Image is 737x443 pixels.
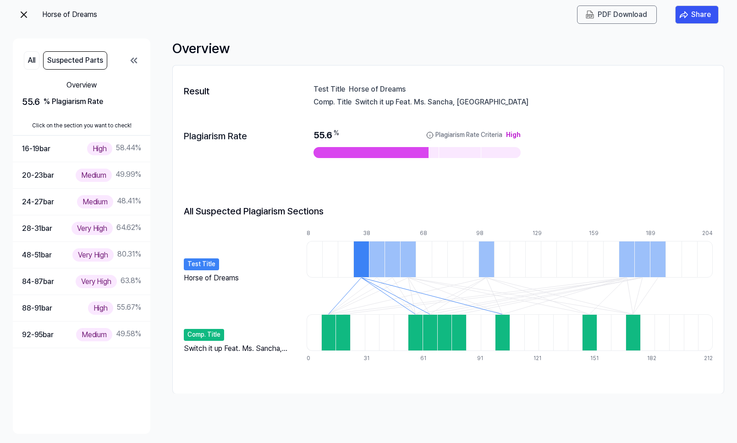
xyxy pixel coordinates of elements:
[313,84,345,93] div: Test Title
[43,51,107,70] button: Suspected Parts
[76,328,112,341] div: Medium
[313,97,352,106] div: Comp. Title
[704,355,713,362] div: 212
[76,169,141,182] div: 49.99 %
[679,10,688,19] img: share
[349,84,713,93] div: Horse of Dreams
[420,230,435,237] div: 68
[420,355,435,362] div: 61
[334,129,339,142] div: %
[476,230,492,237] div: 98
[184,273,239,281] div: Horse of Dreams
[435,131,502,140] div: Plagiarism Rate Criteria
[22,276,54,288] div: 84-87 bar
[72,248,141,262] div: 80.31 %
[22,170,54,181] div: 20-23 bar
[22,329,54,341] div: 92-95 bar
[598,9,647,21] div: PDF Download
[586,11,594,19] img: PDF Download
[647,355,662,362] div: 182
[76,275,141,288] div: 63.8 %
[675,5,719,24] button: Share
[313,129,521,142] div: 55.6
[44,96,103,107] div: % Plagiarism Rate
[355,97,713,106] div: Switch it up Feat. Ms. Sancha, [GEOGRAPHIC_DATA]
[13,116,150,136] div: Click on the section you want to check!
[22,80,141,91] div: Overview
[691,9,711,21] div: Share
[184,129,269,143] div: Plagiarism Rate
[22,302,52,314] div: 88-91 bar
[88,301,113,315] div: High
[87,142,112,155] div: High
[22,94,141,109] div: 55.6
[71,222,113,235] div: Very High
[533,355,548,362] div: 121
[646,230,661,237] div: 189
[307,230,322,237] div: 8
[76,275,117,288] div: Very High
[42,9,134,20] div: Horse of Dreams
[184,258,219,270] div: Test Title
[589,230,605,237] div: 159
[477,355,492,362] div: 91
[87,142,141,155] div: 58.44 %
[363,355,378,362] div: 31
[18,9,29,20] img: exit
[584,9,649,20] button: PDF Download
[72,248,114,262] div: Very High
[22,249,52,261] div: 48-51 bar
[506,131,521,140] div: High
[702,230,713,237] div: 204
[590,355,605,362] div: 151
[77,195,113,208] div: Medium
[533,230,548,237] div: 129
[172,38,724,58] div: Overview
[307,355,321,362] div: 0
[184,343,297,354] div: Switch it up Feat. Ms. Sancha, [GEOGRAPHIC_DATA]
[76,328,141,341] div: 49.58 %
[88,301,141,315] div: 55.67 %
[426,129,521,142] button: Plagiarism Rate CriteriaHigh
[71,222,141,235] div: 64.62 %
[363,230,379,237] div: 38
[24,51,39,70] button: All
[22,196,54,208] div: 24-27 bar
[184,204,324,219] h2: All Suspected Plagiarism Sections
[13,73,150,116] button: Overview55.6 % Plagiarism Rate
[77,195,141,208] div: 48.41 %
[22,223,52,235] div: 28-31 bar
[22,143,50,155] div: 16-19 bar
[76,169,112,182] div: Medium
[184,329,224,341] div: Comp. Title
